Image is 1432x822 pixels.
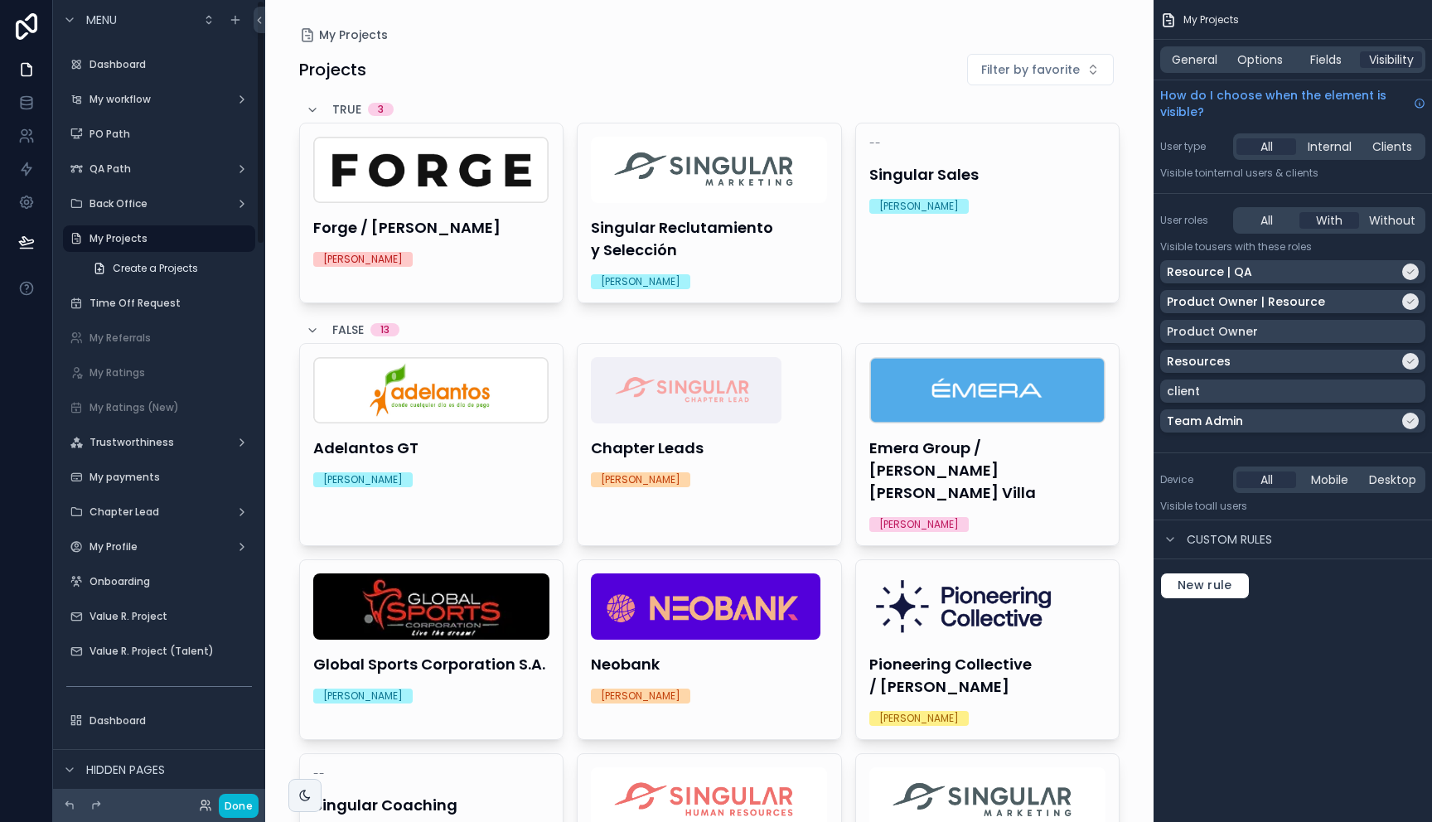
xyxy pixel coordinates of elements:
span: How do I choose when the element is visible? [1160,87,1407,120]
a: Dashboard [63,51,255,78]
span: Clients [1372,138,1412,155]
span: Fields [1310,51,1342,68]
a: Chapter Lead [63,499,255,525]
a: My workflow [63,86,255,113]
a: My Referrals [63,325,255,351]
a: Onboarding [63,568,255,595]
label: User type [1160,140,1226,153]
span: My Projects [1183,13,1239,27]
a: My payments [63,464,255,491]
span: All [1260,212,1273,229]
p: Product Owner | Resource [1167,293,1325,310]
span: Visibility [1369,51,1414,68]
a: Time Off Request [63,290,255,317]
a: Back Office [63,191,255,217]
p: Team Admin [1167,413,1243,429]
label: My Projects [89,232,245,245]
span: Without [1369,212,1415,229]
span: Options [1237,51,1283,68]
a: Value R. Project [63,603,255,630]
span: all users [1205,499,1247,513]
label: QA Path [89,162,229,176]
a: How do I choose when the element is visible? [1160,87,1425,120]
span: Internal [1308,138,1352,155]
a: PO Path [63,121,255,147]
span: All [1260,138,1273,155]
button: Done [219,794,259,818]
label: My Profile [89,540,229,554]
label: Trustworthiness [89,436,229,449]
a: QA Path [63,156,255,182]
p: client [1167,383,1200,399]
a: Trustworthiness [63,429,255,456]
a: My Ratings (New) [63,394,255,421]
a: My Ratings [63,360,255,386]
label: Value R. Project (Talent) [89,645,252,658]
span: General [1172,51,1217,68]
p: Visible to [1160,500,1425,513]
span: Mobile [1311,471,1348,488]
p: Visible to [1160,240,1425,254]
span: Internal users & clients [1205,166,1318,180]
a: Value R. Project (Talent) [63,638,255,665]
a: Create a Projects [83,255,255,282]
label: Value R. Project [89,610,252,623]
a: My Projects [63,225,255,252]
label: Time Off Request [89,297,252,310]
a: My Profile [63,534,255,560]
label: My Ratings (New) [89,401,252,414]
p: Product Owner [1167,323,1258,340]
p: Resources [1167,353,1231,370]
span: With [1316,212,1342,229]
label: User roles [1160,214,1226,227]
span: All [1260,471,1273,488]
span: Users with these roles [1205,239,1312,254]
span: New rule [1171,578,1239,593]
p: Visible to [1160,167,1425,180]
span: Menu [86,12,117,28]
span: Desktop [1369,471,1416,488]
label: My Ratings [89,366,252,380]
label: Device [1160,473,1226,486]
label: My payments [89,471,252,484]
label: Dashboard [89,714,252,728]
a: Active Sprint [63,742,255,769]
p: Resource | QA [1167,264,1252,280]
span: Custom rules [1187,531,1272,548]
label: Back Office [89,197,229,210]
label: Dashboard [89,58,252,71]
button: New rule [1160,573,1250,599]
label: My Referrals [89,331,252,345]
label: My workflow [89,93,229,106]
span: Hidden pages [86,762,165,778]
a: Dashboard [63,708,255,734]
label: Onboarding [89,575,252,588]
span: Create a Projects [113,262,198,275]
label: PO Path [89,128,252,141]
label: Chapter Lead [89,505,229,519]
